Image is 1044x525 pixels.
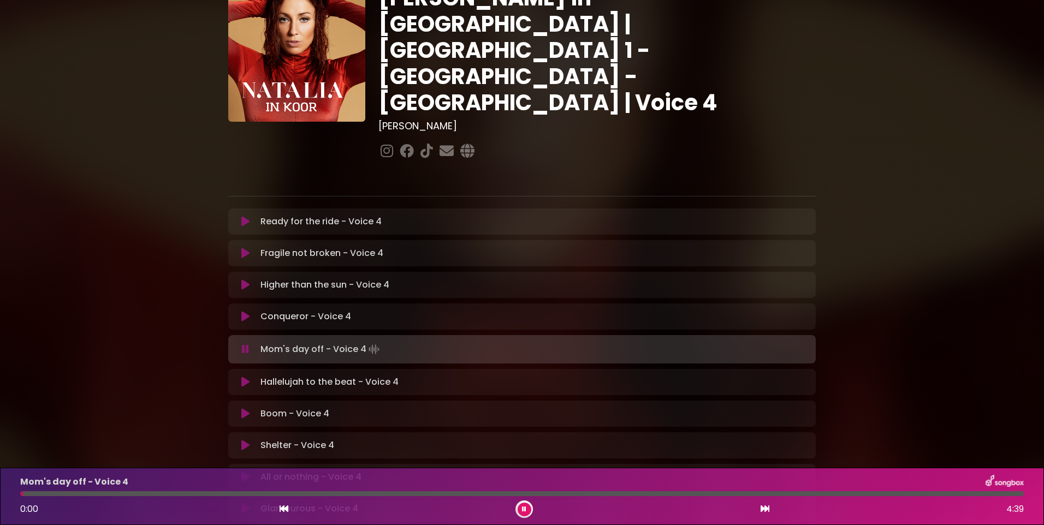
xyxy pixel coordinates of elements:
span: 0:00 [20,503,38,515]
img: songbox-logo-white.png [986,475,1024,489]
p: Mom's day off - Voice 4 [260,342,382,357]
p: Hallelujah to the beat - Voice 4 [260,375,399,389]
p: Fragile not broken - Voice 4 [260,247,383,260]
p: Boom - Voice 4 [260,407,329,420]
p: Higher than the sun - Voice 4 [260,278,389,291]
p: Ready for the ride - Voice 4 [260,215,382,228]
p: Conqueror - Voice 4 [260,310,351,323]
h3: [PERSON_NAME] [378,120,816,132]
img: waveform4.gif [366,342,382,357]
span: 4:39 [1006,503,1024,516]
p: Shelter - Voice 4 [260,439,334,452]
p: Mom's day off - Voice 4 [20,475,128,488]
